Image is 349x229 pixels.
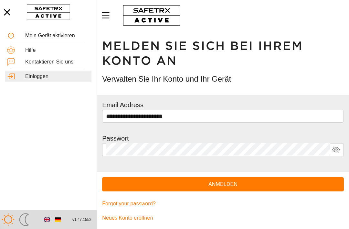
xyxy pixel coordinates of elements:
img: en.svg [44,217,50,223]
label: Email Address [102,101,143,109]
span: Anmelden [107,180,339,189]
span: Forgot your password? [102,199,156,208]
img: ModeDark.svg [18,213,31,226]
h1: Melden Sie sich bei Ihrem Konto an [102,39,344,68]
button: English [41,214,52,225]
button: v1.47.1552 [69,214,95,225]
div: Kontaktieren Sie uns [25,59,90,65]
img: Help.svg [7,46,15,54]
img: ContactUs.svg [7,58,15,66]
span: Neues Konto eröffnen [102,213,153,223]
button: Anmelden [102,177,344,191]
div: Mein Gerät aktivieren [25,32,90,39]
div: Hilfe [25,47,90,53]
span: v1.47.1552 [72,216,91,223]
a: Neues Konto eröffnen [102,211,344,225]
a: Forgot your password? [102,197,344,211]
button: German [52,214,63,225]
img: ModeLight.svg [2,213,15,226]
div: Einloggen [25,73,90,79]
img: de.svg [55,217,61,223]
button: MenÜ [100,8,116,22]
label: Passwort [102,135,129,142]
h3: Verwalten Sie Ihr Konto und Ihr Gerät [102,74,344,85]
